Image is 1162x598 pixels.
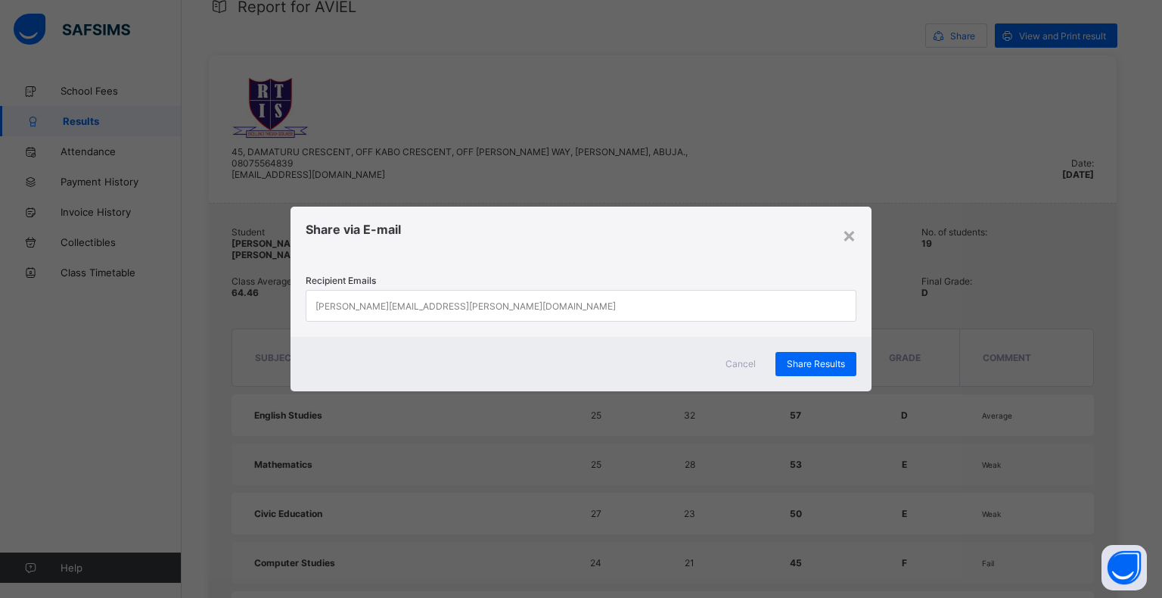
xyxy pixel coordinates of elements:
button: Open asap [1101,545,1147,590]
span: Recipient Emails [306,275,376,286]
span: Cancel [725,358,756,369]
div: [PERSON_NAME][EMAIL_ADDRESS][PERSON_NAME][DOMAIN_NAME] [315,291,616,320]
span: Share Results [787,358,845,369]
div: × [842,222,856,248]
span: Share via E-mail [306,222,401,237]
